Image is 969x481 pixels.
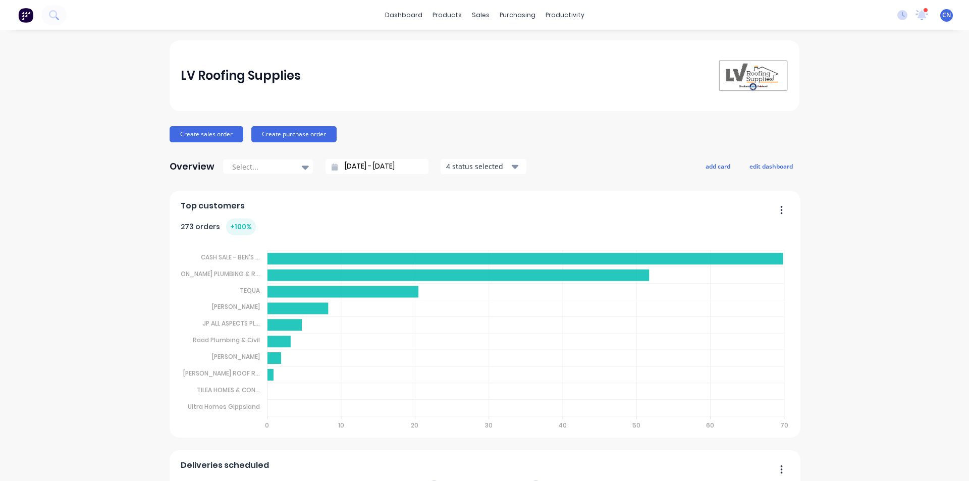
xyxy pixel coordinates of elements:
tspan: 30 [485,421,493,430]
tspan: JP ALL ASPECTS PL... [202,319,260,328]
span: Top customers [181,200,245,212]
tspan: 10 [338,421,344,430]
tspan: 0 [265,421,269,430]
div: + 100 % [226,219,256,235]
a: dashboard [380,8,427,23]
tspan: Raad Plumbing & Civil [193,336,260,344]
button: Create sales order [170,126,243,142]
div: LV Roofing Supplies [181,66,301,86]
tspan: 70 [781,421,789,430]
tspan: 40 [559,421,567,430]
div: 273 orders [181,219,256,235]
tspan: [PERSON_NAME] ROOF R... [183,369,260,378]
div: products [427,8,467,23]
tspan: 20 [411,421,418,430]
span: CN [942,11,951,20]
tspan: Ultra Homes Gippsland [188,402,260,411]
div: 4 status selected [446,161,510,172]
div: productivity [541,8,589,23]
tspan: CASH SALE - BEN'S ... [201,253,260,261]
div: Overview [170,156,214,177]
tspan: 50 [633,421,641,430]
button: add card [699,159,737,173]
div: sales [467,8,495,23]
tspan: [PERSON_NAME] [212,352,260,361]
button: edit dashboard [743,159,799,173]
img: Factory [18,8,33,23]
button: Create purchase order [251,126,337,142]
tspan: 60 [707,421,715,430]
tspan: TILEA HOMES & CON... [197,386,260,394]
tspan: [PERSON_NAME] [212,302,260,311]
img: LV Roofing Supplies [718,60,788,92]
div: purchasing [495,8,541,23]
button: 4 status selected [441,159,526,174]
tspan: TEQUA [240,286,260,294]
tspan: [PERSON_NAME] PLUMBING & R... [165,270,260,278]
span: Deliveries scheduled [181,459,269,471]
